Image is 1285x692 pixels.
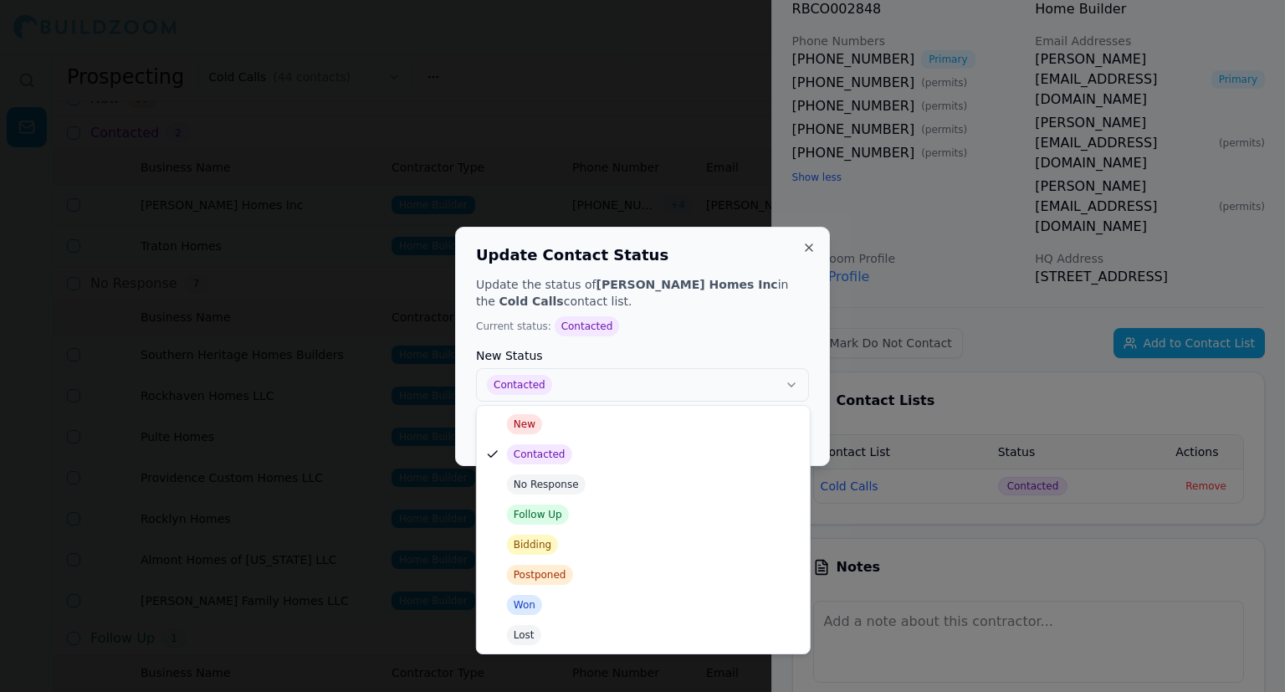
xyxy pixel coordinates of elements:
label: New Status [476,350,809,361]
span: Follow Up [507,505,569,525]
span: Won [507,595,542,615]
h2: Update Contact Status [476,248,809,263]
span: Contacted [555,316,620,336]
span: Postponed [507,565,573,585]
p: Update the status of in the contact list. [476,276,809,310]
span: Bidding [507,535,558,555]
span: Lost [507,625,541,645]
span: Contacted [507,444,572,464]
span: No Response [507,474,586,495]
p: Current status: [476,316,809,336]
strong: Cold Calls [499,295,563,308]
strong: [PERSON_NAME] Homes Inc [596,278,778,291]
span: New [507,414,542,434]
